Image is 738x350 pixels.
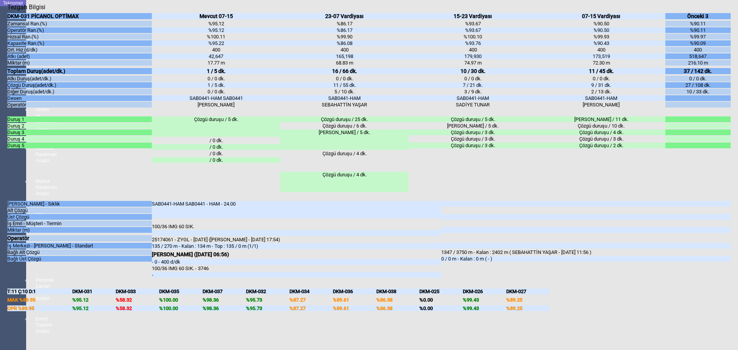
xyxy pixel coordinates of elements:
div: DKM-027 [506,289,550,294]
div: DKM-025 [419,289,463,294]
div: %87.27 [289,305,333,311]
div: - 0 - 400 d/dk [152,259,441,265]
div: 3 / 9 dk. [409,89,537,95]
div: 100/36 IMG 60 SIK. [152,224,441,229]
div: / 0 dk. [152,157,280,163]
div: %58.32 [116,297,159,303]
div: Çözgü duruşu / 3 dk. [409,129,537,135]
div: 0 / 0 dk. [152,89,280,95]
div: %90.50 [537,27,665,33]
div: 400 [537,47,665,53]
div: Çözgü duruşu / 3 dk. [537,136,665,142]
div: Duruş 2 [7,123,152,129]
div: 1 / 5 dk. [152,82,280,88]
div: %86.08 [280,40,409,46]
div: 400 [152,47,280,53]
div: Desen [7,95,152,101]
div: OPR %89.95 [7,305,72,311]
div: Çözgü duruşu / 10 dk. [537,123,665,129]
div: / 0 dk. [152,151,280,156]
div: SAB0441-HAM SAB0441 [152,95,280,101]
div: 7 / 21 dk. [409,82,537,88]
div: 1347 / 3750 m - Kalan : 2402 m ( SEBAHATTİN YAŞAR - [DATE] 11:56 ) [441,249,731,255]
div: SAB0441-HAM [537,95,665,101]
div: Miktar (m) [7,227,152,233]
div: Duruş 3 [7,129,152,135]
div: %90.11 [665,27,730,33]
div: 16 / 66 dk. [280,68,409,74]
div: Çözgü duruşu / 5 dk. [152,116,280,137]
div: DKM-038 [376,289,420,294]
div: 173,519 [537,53,665,59]
div: Hızsal Ran.(%) [7,34,152,40]
div: %90.09 [665,40,730,46]
div: Kapasite Ran.(%) [7,40,152,46]
div: 400 [409,47,537,53]
div: %89.61 [333,305,376,311]
div: 74.97 m [409,60,537,66]
div: %93.67 [409,27,537,33]
div: %86.17 [280,21,409,27]
div: Operatör [7,235,152,241]
div: 11 / 55 dk. [280,82,409,88]
div: 100/36 IMG 60 SIK. - 3746 [152,265,441,271]
div: 9 / 31 dk. [537,82,665,88]
div: - [152,272,441,278]
div: 518,647 [665,53,730,59]
div: Çözgü duruşu / 4 dk. [280,172,409,192]
div: [PERSON_NAME] [152,102,280,108]
div: Tezgah Bilgisi [7,3,48,11]
div: %89.61 [333,297,376,303]
div: 10 / 33 dk. [665,89,730,95]
div: DKM-032 [246,289,289,294]
div: %86.38 [376,297,420,303]
div: Çözgü duruşu / 4 dk. [537,129,665,135]
div: İş Emri - Müşteri - Termin [7,221,152,226]
div: Bağlı Üst Çözgü [7,256,152,262]
div: DKM-026 [463,289,506,294]
div: [PERSON_NAME] / 5 dk. [409,123,537,129]
div: 17.77 m [152,60,280,66]
div: SAB0441-HAM [280,95,409,101]
div: DKM-035 [159,289,203,294]
div: Ort. Hız (d/dk) [7,47,152,53]
div: İş Merkezi - [PERSON_NAME] - Standart [7,243,152,249]
div: 68.83 m [280,60,409,66]
div: 400 [665,47,730,53]
div: %58.32 [116,305,159,311]
div: Duruş 4 [7,136,152,142]
div: / 0 dk. [152,144,280,150]
div: [PERSON_NAME] / 11 dk. [537,116,665,122]
div: 1 / 5 dk. [152,68,280,74]
div: DKM-034 [289,289,333,294]
div: Çözgü duruşu / 5 dk. [409,116,537,122]
div: 23-07 Vardiyası [280,13,409,19]
div: Çözgü duruşu / 25 dk. [280,116,409,122]
div: %98.36 [203,297,246,303]
div: Duruş 5 [7,143,152,148]
div: Mevcut 07-15 [152,13,280,19]
div: Çözgü duruşu / 2 dk. [537,143,665,148]
div: 0 / 0 dk. [280,76,409,81]
div: Üst Çözgü [7,214,152,220]
div: 2 / 13 dk. [537,89,665,95]
div: Operatör Ran.(%) [7,27,152,33]
div: Çözgü duruşu / 6 dk. [280,123,409,129]
div: %99.97 [665,34,730,40]
div: 0 / 0 dk. [537,76,665,81]
div: %0.00 [419,305,463,311]
div: 165,198 [280,53,409,59]
div: 5 / 10 dk. [280,89,409,95]
div: %95.12 [152,27,280,33]
div: Miktar (m) [7,60,152,66]
div: Diğer Duruş(adet/dk.) [7,89,152,95]
div: Toplam Duruş(adet/dk.) [7,68,152,74]
div: DKM-037 [203,289,246,294]
div: 0 / 0 m - Kalan : 0 m ( - ) [441,256,731,262]
div: %99.43 [463,305,506,311]
div: %90.11 [665,21,730,27]
div: %90.50 [537,21,665,27]
div: %93.67 [409,21,537,27]
div: %0.00 [419,297,463,303]
div: Önceki 3 [665,13,730,19]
